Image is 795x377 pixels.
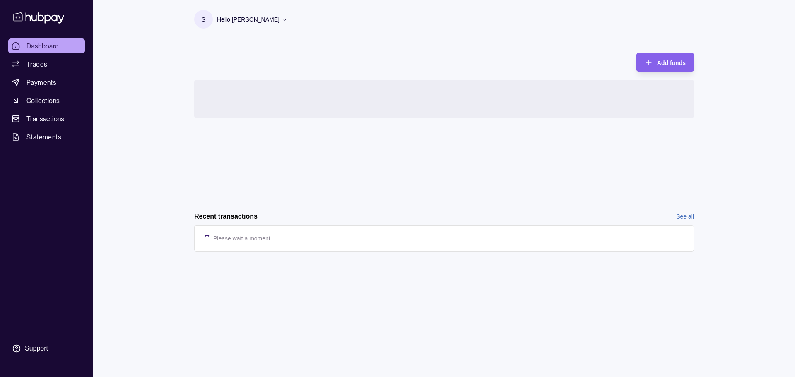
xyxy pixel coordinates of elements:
[26,96,60,106] span: Collections
[26,77,56,87] span: Payments
[8,38,85,53] a: Dashboard
[213,234,276,243] p: Please wait a moment…
[8,130,85,144] a: Statements
[26,59,47,69] span: Trades
[8,57,85,72] a: Trades
[8,111,85,126] a: Transactions
[26,132,61,142] span: Statements
[25,344,48,353] div: Support
[26,41,59,51] span: Dashboard
[194,212,258,221] h2: Recent transactions
[217,15,279,24] p: Hello, [PERSON_NAME]
[636,53,694,72] button: Add funds
[8,75,85,90] a: Payments
[26,114,65,124] span: Transactions
[657,60,686,66] span: Add funds
[676,212,694,221] a: See all
[202,15,205,24] p: S
[8,93,85,108] a: Collections
[8,340,85,357] a: Support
